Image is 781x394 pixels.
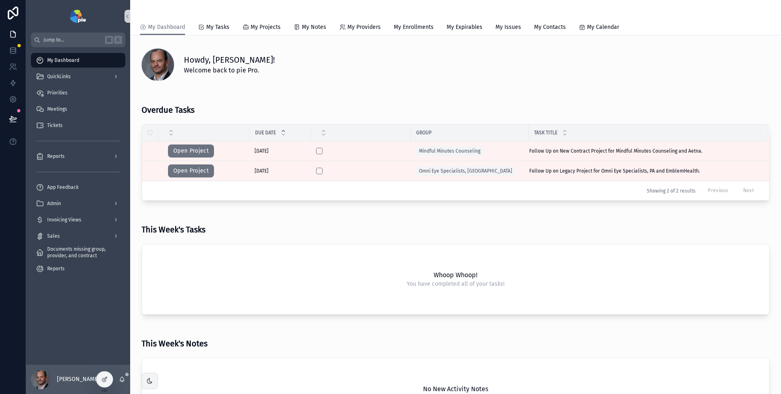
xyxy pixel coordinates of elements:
[47,57,79,63] span: My Dashboard
[47,233,60,239] span: Sales
[168,164,214,177] button: Open Project
[31,212,125,227] a: Invoicing Views
[47,90,68,96] span: Priorities
[142,337,207,350] h3: This Week's Notes
[423,384,488,394] h2: No New Activity Notes
[587,23,619,31] span: My Calendar
[255,148,268,154] span: [DATE]
[47,265,65,272] span: Reports
[47,106,67,112] span: Meetings
[347,23,381,31] span: My Providers
[31,69,125,84] a: QuickLinks
[47,246,117,259] span: Documents missing group, provider, and contract
[534,20,566,36] a: My Contacts
[198,20,229,36] a: My Tasks
[184,66,275,75] span: Welcome back to pie Pro.
[419,168,512,174] span: Omni Eye Specialists, [GEOGRAPHIC_DATA]
[115,37,121,43] span: K
[495,20,521,36] a: My Issues
[251,23,281,31] span: My Projects
[31,149,125,164] a: Reports
[31,261,125,276] a: Reports
[148,23,185,31] span: My Dashboard
[407,280,504,288] span: You have completed all of your tasks!
[579,20,619,36] a: My Calendar
[394,20,434,36] a: My Enrollments
[31,102,125,116] a: Meetings
[142,223,205,236] h3: This Week's Tasks
[647,188,696,194] span: Showing 2 of 2 results
[206,23,229,31] span: My Tasks
[47,122,63,129] span: Tickets
[255,168,268,174] span: [DATE]
[495,23,521,31] span: My Issues
[419,148,480,154] span: Mindful Minutes Counseling
[302,23,326,31] span: My Notes
[31,85,125,100] a: Priorities
[416,146,484,156] a: Mindful Minutes Counseling
[416,166,515,176] a: Omni Eye Specialists, [GEOGRAPHIC_DATA]
[47,153,65,160] span: Reports
[140,20,185,35] a: My Dashboard
[255,129,276,136] span: Due Date
[434,270,478,280] h2: Whoop Whoop!
[294,20,326,36] a: My Notes
[31,180,125,195] a: App Feedback
[529,148,702,154] span: Follow Up on New Contract Project for Mindful Minutes Counseling and Aetna.
[31,229,125,243] a: Sales
[168,144,214,158] button: Open Project
[44,37,102,43] span: Jump to...
[31,118,125,133] a: Tickets
[447,23,482,31] span: My Expirables
[57,375,99,383] p: [PERSON_NAME]
[31,196,125,211] a: Admin
[26,47,130,287] div: scrollable content
[70,10,86,23] img: App logo
[31,245,125,260] a: Documents missing group, provider, and contract
[339,20,381,36] a: My Providers
[534,23,566,31] span: My Contacts
[168,148,214,154] a: Open Project
[242,20,281,36] a: My Projects
[447,20,482,36] a: My Expirables
[534,129,557,136] span: Task Title
[47,200,61,207] span: Admin
[184,54,275,66] h1: Howdy, [PERSON_NAME]!
[47,73,71,80] span: QuickLinks
[31,53,125,68] a: My Dashboard
[416,129,432,136] span: Group
[142,104,194,116] h3: Overdue Tasks
[394,23,434,31] span: My Enrollments
[47,184,79,190] span: App Feedback
[168,168,214,174] a: Open Project
[31,33,125,47] button: Jump to...K
[47,217,81,223] span: Invoicing Views
[529,168,700,174] span: Follow Up on Legacy Project for Omni Eye Specialists, PA and EmblemHealth.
